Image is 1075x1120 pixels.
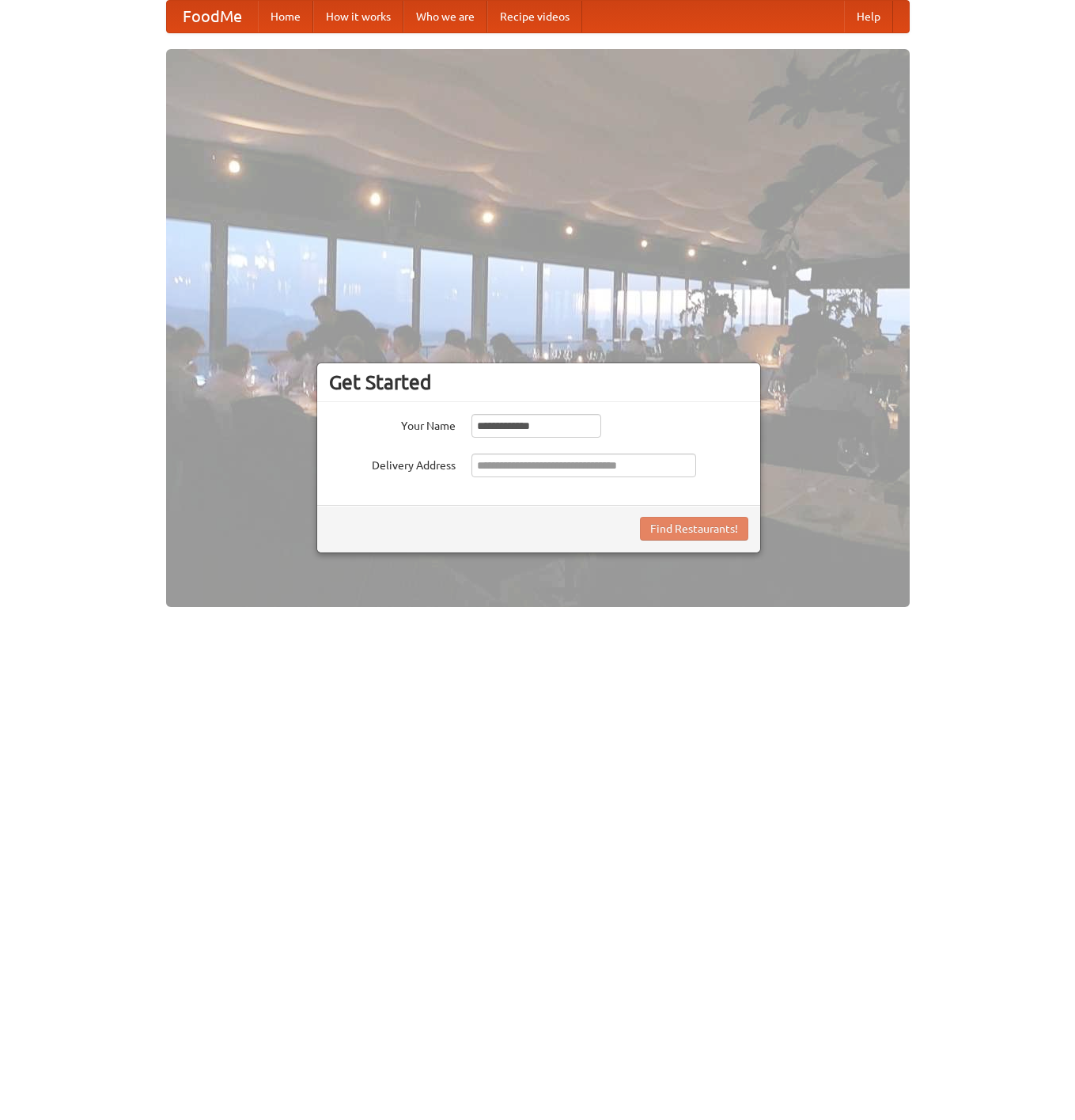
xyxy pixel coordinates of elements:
[329,414,456,434] label: Your Name
[329,454,456,473] label: Delivery Address
[329,370,748,394] h3: Get Started
[313,1,403,32] a: How it works
[258,1,313,32] a: Home
[487,1,582,32] a: Recipe videos
[640,517,748,541] button: Find Restaurants!
[403,1,487,32] a: Who we are
[167,1,258,32] a: FoodMe
[844,1,893,32] a: Help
